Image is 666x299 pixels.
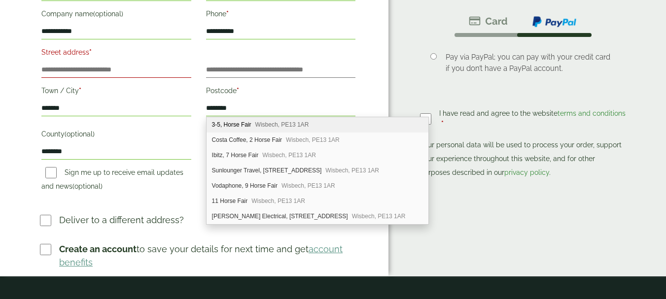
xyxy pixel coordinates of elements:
[65,130,95,138] span: (optional)
[251,198,305,204] span: Wisbech, PE13 1AR
[59,242,357,269] p: to save your details for next time and get
[286,136,340,143] span: Wisbech, PE13 1AR
[207,178,428,194] div: Vodaphone, 9 Horse Fair
[79,87,81,95] abbr: required
[207,117,428,133] div: 3-5, Horse Fair
[89,48,92,56] abbr: required
[469,15,508,27] img: stripe.png
[352,213,406,220] span: Wisbech, PE13 1AR
[504,168,549,176] a: privacy policy
[41,45,191,62] label: Street address
[439,109,626,117] span: I have read and agree to the website
[262,152,316,159] span: Wisbech, PE13 1AR
[237,87,239,95] abbr: required
[226,10,229,18] abbr: required
[255,121,309,128] span: Wisbech, PE13 1AR
[59,244,137,254] strong: Create an account
[41,7,191,24] label: Company name
[207,194,428,209] div: 11 Horse Fair
[325,167,379,174] span: Wisbech, PE13 1AR
[72,182,103,190] span: (optional)
[45,167,57,178] input: Sign me up to receive email updates and news(optional)
[93,10,123,18] span: (optional)
[206,7,356,24] label: Phone
[281,182,335,189] span: Wisbech, PE13 1AR
[420,182,626,204] iframe: PayPal
[41,168,183,193] label: Sign me up to receive email updates and news
[41,84,191,100] label: Town / City
[531,15,577,28] img: ppcp-gateway.png
[558,109,626,117] a: terms and conditions
[206,84,356,100] label: Postcode
[41,127,191,144] label: County
[207,163,428,178] div: Sunlounger Travel, 8 Horse Fair
[207,148,428,163] div: Ibitz, 7 Horse Fair
[420,138,626,179] p: Your personal data will be used to process your order, support your experience throughout this we...
[207,209,428,224] div: Hughs Electrical, 14 Horse Fair
[59,213,184,227] p: Deliver to a different address?
[207,133,428,148] div: Costa Coffee, 2 Horse Fair
[441,120,444,128] abbr: required
[446,52,611,73] p: Pay via PayPal; you can pay with your credit card if you don’t have a PayPal account.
